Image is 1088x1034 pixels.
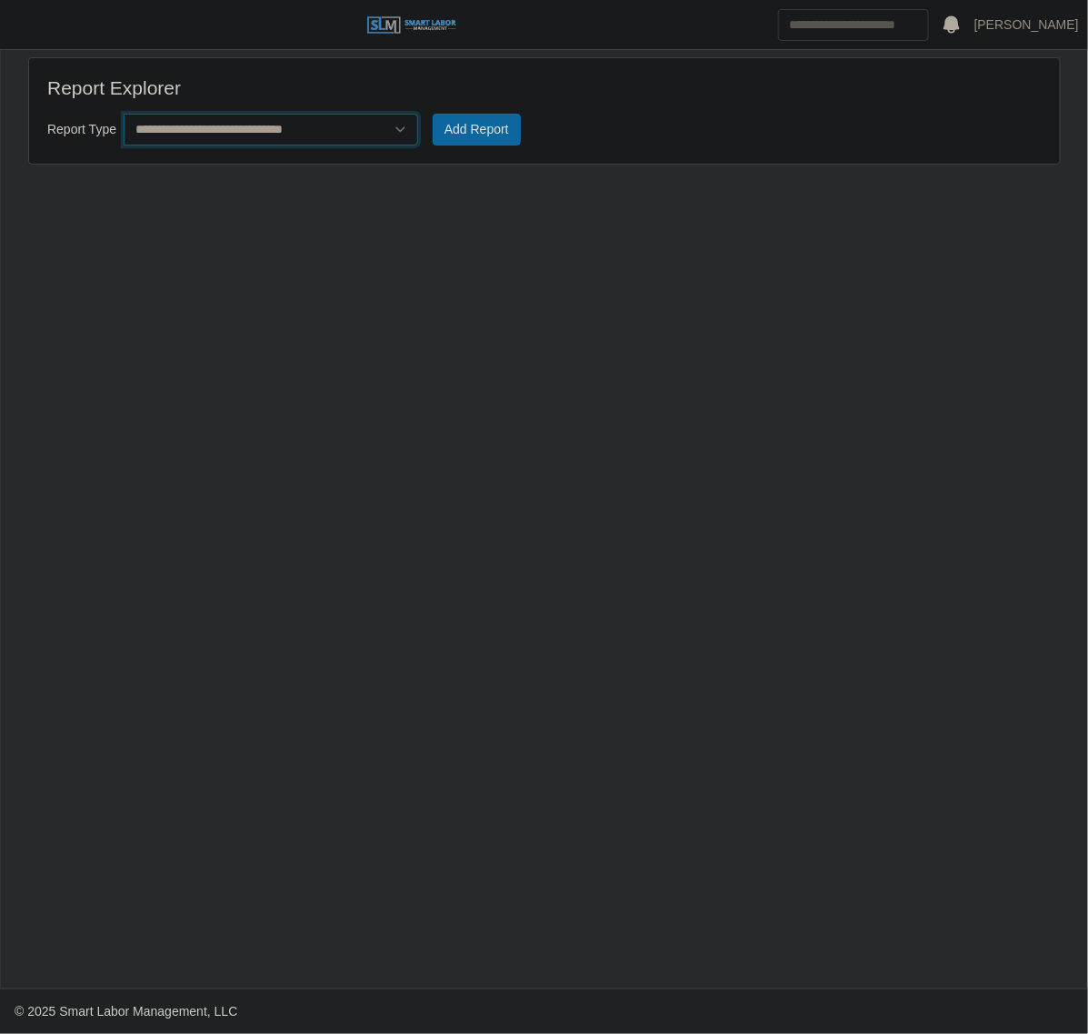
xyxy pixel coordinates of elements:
[778,9,929,41] input: Search
[366,15,457,35] img: SLM Logo
[15,1004,237,1019] span: © 2025 Smart Labor Management, LLC
[47,76,445,99] h4: Report Explorer
[47,117,116,142] label: Report Type
[974,15,1079,35] a: [PERSON_NAME]
[433,114,521,146] button: Add Report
